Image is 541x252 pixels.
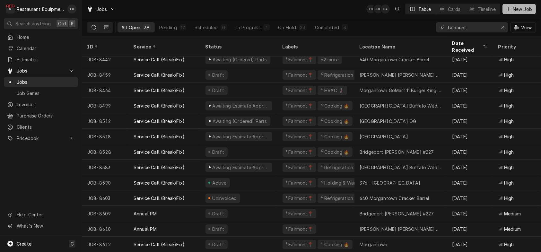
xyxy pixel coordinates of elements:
[285,133,314,140] div: ¹ Fairmont📍
[343,24,347,31] div: 3
[87,43,122,50] div: ID
[360,226,442,232] div: [PERSON_NAME] [PERSON_NAME] #349
[285,56,314,63] div: ¹ Fairmont📍
[134,102,185,109] div: Service Call (Break/Fix)
[134,149,185,155] div: Service Call (Break/Fix)
[504,226,521,232] span: Medium
[498,22,508,32] button: Erase input
[447,129,493,144] div: [DATE]
[366,4,375,13] div: Emily Bird's Avatar
[320,56,339,63] div: +2 more
[320,195,361,202] div: ⁴ Refrigeration ❄️
[447,144,493,160] div: [DATE]
[82,113,128,129] div: JOB-8512
[320,87,345,94] div: ⁴ HVAC 🌡️
[17,211,74,218] span: Help Center
[211,226,225,232] div: Draft
[448,6,461,13] div: Cards
[285,164,314,171] div: ¹ Fairmont📍
[4,110,78,121] a: Purchase Orders
[212,133,270,140] div: Awaiting Estimate Approval
[315,24,339,31] div: Completed
[320,179,373,186] div: ⁴ Holding & Warming ♨️
[285,102,314,109] div: ¹ Fairmont📍
[265,24,268,31] div: 1
[82,129,128,144] div: JOB-8518
[360,118,416,125] div: [GEOGRAPHIC_DATA] OG
[134,118,185,125] div: Service Call (Break/Fix)
[4,221,78,231] a: Go to What's New
[381,4,390,13] div: Chrissy Adams's Avatar
[17,90,75,97] span: Job Series
[504,102,514,109] span: High
[17,135,65,142] span: Pricebook
[447,52,493,67] div: [DATE]
[17,112,75,119] span: Purchase Orders
[360,72,442,78] div: [PERSON_NAME] [PERSON_NAME] #349
[58,20,66,27] span: Ctrl
[134,179,185,186] div: Service Call (Break/Fix)
[285,179,314,186] div: ¹ Fairmont📍
[134,195,185,202] div: Service Call (Break/Fix)
[300,24,305,31] div: 23
[82,206,128,221] div: JOB-8609
[447,221,493,237] div: [DATE]
[211,179,227,186] div: Active
[67,4,76,13] div: EB
[285,72,314,78] div: ¹ Fairmont📍
[134,72,185,78] div: Service Call (Break/Fix)
[82,83,128,98] div: JOB-8464
[212,195,238,202] div: Uninvoiced
[447,175,493,190] div: [DATE]
[360,133,408,140] div: [GEOGRAPHIC_DATA]
[121,24,140,31] div: All Open
[320,118,350,125] div: ⁴ Cooking 🔥
[447,67,493,83] div: [DATE]
[498,43,533,50] div: Priority
[17,45,75,52] span: Calendar
[134,226,157,232] div: Annual PM
[285,210,314,217] div: ¹ Fairmont📍
[82,190,128,206] div: JOB-8603
[82,160,128,175] div: JOB-8583
[504,164,514,171] span: High
[320,149,350,155] div: ⁴ Cooking 🔥
[4,18,78,29] button: Search anythingCtrlK
[374,4,383,13] div: KR
[82,144,128,160] div: JOB-8528
[17,79,75,85] span: Jobs
[447,190,493,206] div: [DATE]
[366,4,375,13] div: EB
[447,113,493,129] div: [DATE]
[134,210,157,217] div: Annual PM
[320,133,350,140] div: ⁴ Cooking 🔥
[71,20,74,27] span: K
[283,43,349,50] div: Labels
[134,241,185,248] div: Service Call (Break/Fix)
[381,4,390,13] div: CA
[504,87,514,94] span: High
[211,149,225,155] div: Draft
[71,240,74,247] span: C
[212,102,270,109] div: Awaiting Estimate Approval
[452,40,482,53] div: Date Received
[17,101,75,108] span: Invoices
[285,149,314,155] div: ¹ Fairmont📍
[82,175,128,190] div: JOB-8590
[17,241,31,247] span: Create
[504,72,514,78] span: High
[17,6,64,13] div: Restaurant Equipment Diagnostics
[4,88,78,99] a: Job Series
[205,43,271,50] div: Status
[6,4,15,13] div: R
[448,22,496,32] input: Keyword search
[67,4,76,13] div: Emily Bird's Avatar
[212,56,267,63] div: Awaiting (Ordered) Parts
[511,6,533,13] span: New Job
[212,164,270,171] div: Awaiting Estimate Approval
[360,195,430,202] div: 640 Morgantown Cracker Barrel
[285,226,314,232] div: ¹ Fairmont📍
[211,72,225,78] div: Draft
[4,54,78,65] a: Estimates
[320,72,361,78] div: ⁴ Refrigeration ❄️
